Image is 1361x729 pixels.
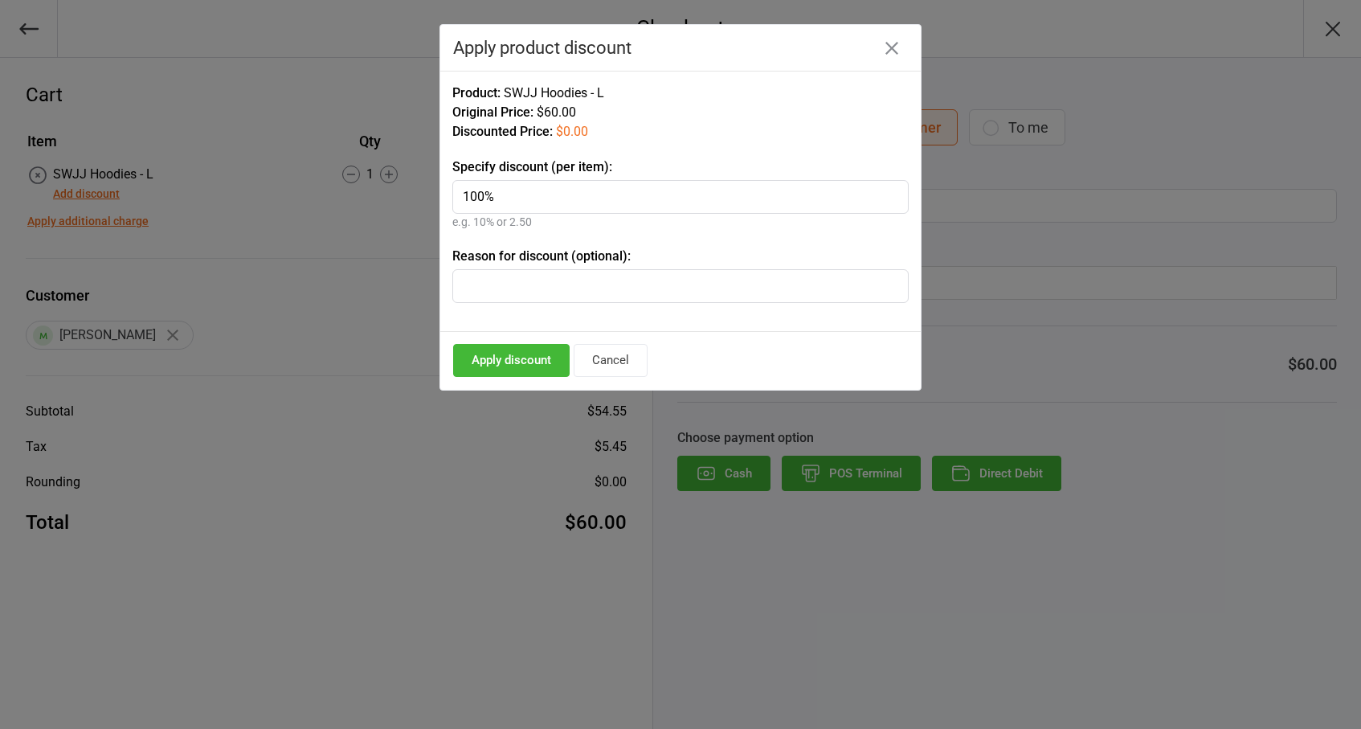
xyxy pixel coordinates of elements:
[452,103,909,122] div: $60.00
[452,214,909,231] div: e.g. 10% or 2.50
[453,38,908,58] div: Apply product discount
[452,158,909,177] label: Specify discount (per item):
[453,344,570,377] button: Apply discount
[452,85,501,100] span: Product:
[574,344,648,377] button: Cancel
[556,124,588,139] span: $0.00
[452,247,909,266] label: Reason for discount (optional):
[452,124,553,139] span: Discounted Price:
[452,104,533,120] span: Original Price:
[452,84,909,103] div: SWJJ Hoodies - L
